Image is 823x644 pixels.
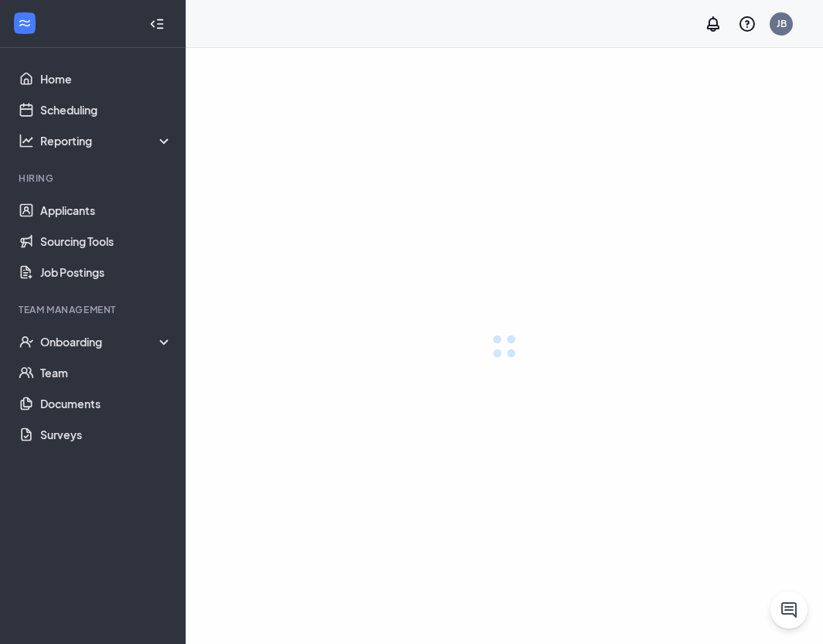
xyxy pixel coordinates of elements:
[738,15,756,33] svg: QuestionInfo
[19,172,169,185] div: Hiring
[149,16,165,32] svg: Collapse
[780,601,798,619] svg: ChatActive
[40,94,172,125] a: Scheduling
[40,334,173,349] div: Onboarding
[777,17,787,30] div: JB
[19,303,169,316] div: Team Management
[19,334,34,349] svg: UserCheck
[17,15,32,31] svg: WorkstreamLogo
[40,195,172,226] a: Applicants
[704,15,722,33] svg: Notifications
[40,357,172,388] a: Team
[40,133,173,148] div: Reporting
[40,63,172,94] a: Home
[40,257,172,288] a: Job Postings
[40,388,172,419] a: Documents
[40,419,172,450] a: Surveys
[19,133,34,148] svg: Analysis
[770,591,808,629] button: ChatActive
[40,226,172,257] a: Sourcing Tools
